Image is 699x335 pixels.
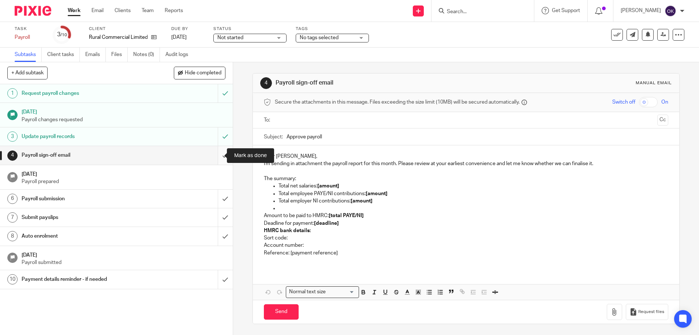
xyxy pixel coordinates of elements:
[15,26,44,32] label: Task
[276,79,482,87] h1: Payroll sign-off email
[22,169,225,178] h1: [DATE]
[91,7,104,14] a: Email
[661,98,668,106] span: On
[47,48,80,62] a: Client tasks
[85,48,106,62] a: Emails
[264,249,668,257] p: Reference: [payment reference]
[264,133,283,141] label: Subject:
[279,190,668,197] p: Total employee PAYE/NI contributions:
[57,30,67,39] div: 3
[7,88,18,98] div: 1
[15,6,51,16] img: Pixie
[217,35,243,40] span: Not started
[22,107,225,116] h1: [DATE]
[638,309,664,315] span: Request files
[286,286,359,298] div: Search for option
[165,48,194,62] a: Audit logs
[213,26,287,32] label: Status
[296,26,369,32] label: Tags
[7,194,18,204] div: 6
[22,250,225,259] h1: [DATE]
[264,234,668,242] p: Sort code:
[264,220,668,227] p: Deadline for payment:
[22,231,147,242] h1: Auto enrolment
[264,116,272,124] label: To:
[264,304,299,320] input: Send
[300,35,339,40] span: No tags selected
[133,48,160,62] a: Notes (0)
[22,88,147,99] h1: Request payroll changes
[7,212,18,223] div: 7
[264,212,668,219] p: Amount to be paid to HMRC:
[317,183,339,189] strong: [amount]
[115,7,131,14] a: Clients
[314,221,339,226] strong: [deadline]
[89,26,162,32] label: Client
[279,182,668,190] p: Total net salaries:
[22,259,225,266] p: Payroll submitted
[7,67,48,79] button: + Add subtask
[22,274,147,285] h1: Payment details reminder - if needed
[626,304,668,320] button: Request files
[89,34,147,41] p: Rural Commercial Limited
[15,34,44,41] div: Payroll
[165,7,183,14] a: Reports
[665,5,676,17] img: svg%3E
[7,231,18,241] div: 8
[142,7,154,14] a: Team
[657,115,668,126] button: Cc
[621,7,661,14] p: [PERSON_NAME]
[366,191,388,196] strong: [amount]
[264,153,668,160] p: Dear [PERSON_NAME],
[60,33,67,37] small: /10
[174,67,225,79] button: Hide completed
[185,70,221,76] span: Hide completed
[111,48,128,62] a: Files
[22,131,147,142] h1: Update payroll records
[279,197,668,205] p: Total employer NI contributions:
[264,228,311,233] strong: HMRC bank details:
[7,131,18,142] div: 3
[171,35,187,40] span: [DATE]
[22,193,147,204] h1: Payroll submission
[22,116,225,123] p: Payroll changes requested
[552,8,580,13] span: Get Support
[260,77,272,89] div: 4
[446,9,512,15] input: Search
[22,150,147,161] h1: Payroll sign-off email
[15,48,42,62] a: Subtasks
[264,175,668,182] p: The summary:
[264,160,668,167] p: I'm sending in attachment the payroll report for this month. Please review at your earliest conve...
[7,150,18,161] div: 4
[636,80,672,86] div: Manual email
[612,98,635,106] span: Switch off
[171,26,204,32] label: Due by
[264,242,668,249] p: Account number:
[22,212,147,223] h1: Submit payslips
[328,288,355,296] input: Search for option
[68,7,81,14] a: Work
[22,178,225,185] p: Payroll prepared
[351,198,373,204] strong: [amount]
[275,98,520,106] span: Secure the attachments in this message. Files exceeding the size limit (10MB) will be secured aut...
[7,274,18,284] div: 10
[329,213,364,218] strong: [total PAYE/NI]
[288,288,328,296] span: Normal text size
